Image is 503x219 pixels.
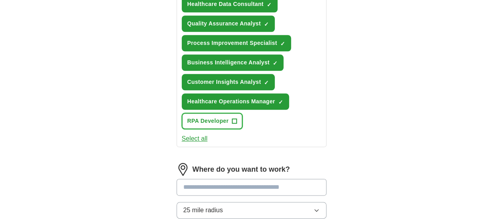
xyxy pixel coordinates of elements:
[182,74,275,90] button: Customer Insights Analyst✓
[182,54,284,71] button: Business Intelligence Analyst✓
[187,117,229,125] span: RPA Developer
[177,163,189,176] img: location.png
[264,21,269,27] span: ✓
[280,41,285,47] span: ✓
[264,79,269,86] span: ✓
[182,93,289,110] button: Healthcare Operations Manager✓
[182,16,275,32] button: Quality Assurance Analyst✓
[187,58,270,67] span: Business Intelligence Analyst
[187,39,277,47] span: Process Improvement Specialist
[187,19,261,28] span: Quality Assurance Analyst
[278,99,283,105] span: ✓
[182,35,291,51] button: Process Improvement Specialist✓
[187,78,261,86] span: Customer Insights Analyst
[187,97,275,106] span: Healthcare Operations Manager
[267,2,272,8] span: ✓
[177,202,327,219] button: 25 mile radius
[182,134,208,143] button: Select all
[183,205,223,215] span: 25 mile radius
[273,60,278,66] span: ✓
[182,113,243,129] button: RPA Developer
[192,164,290,175] label: Where do you want to work?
